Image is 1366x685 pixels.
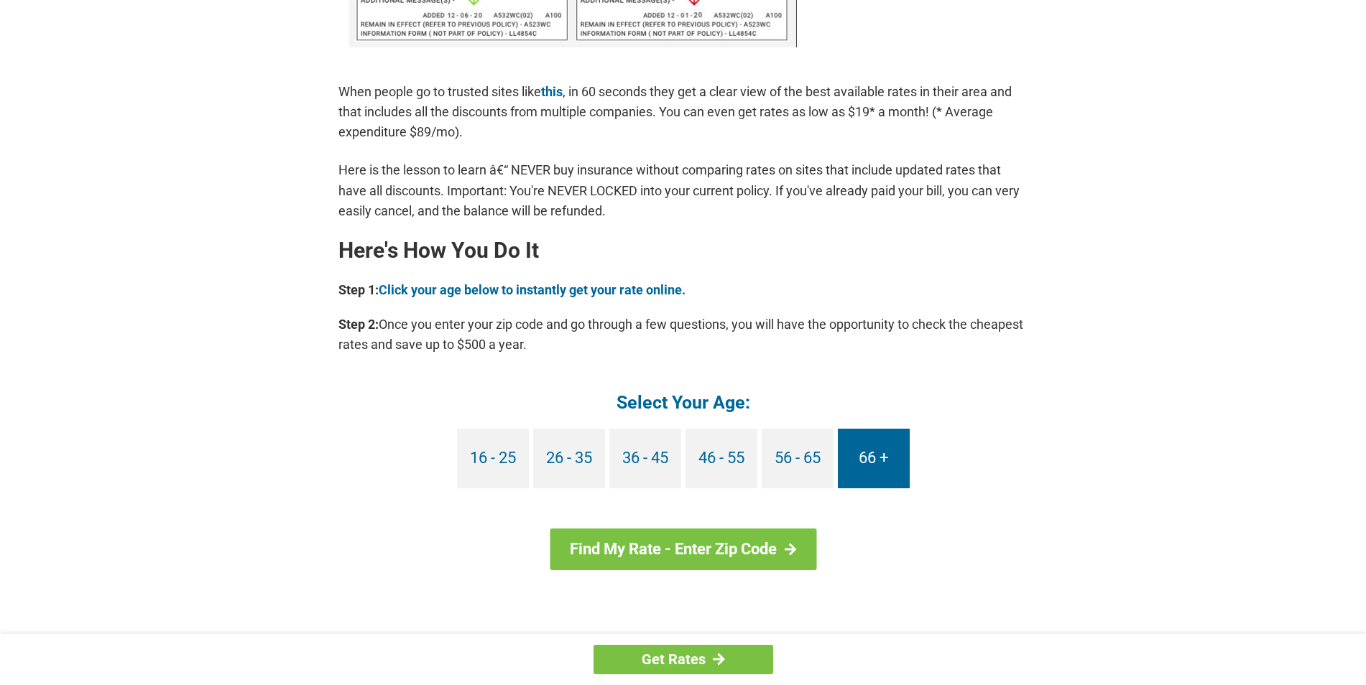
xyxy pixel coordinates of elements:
[686,429,757,488] a: 46 - 55
[338,282,379,297] b: Step 1:
[550,528,816,570] a: Find My Rate - Enter Zip Code
[338,314,1028,355] p: Once you enter your zip code and go through a few questions, you will have the opportunity to che...
[457,429,529,488] a: 16 - 25
[609,429,681,488] a: 36 - 45
[838,429,910,488] a: 66 +
[762,429,834,488] a: 56 - 65
[594,645,773,674] a: Get Rates
[541,84,563,99] a: this
[338,160,1028,220] p: Here is the lesson to learn â€“ NEVER buy insurance without comparing rates on sites that include...
[338,82,1028,142] p: When people go to trusted sites like , in 60 seconds they get a clear view of the best available ...
[379,282,686,297] a: Click your age below to instantly get your rate online.
[533,429,605,488] a: 26 - 35
[338,391,1028,414] h4: Select Your Age:
[338,239,1028,262] h2: Here's How You Do It
[338,317,379,332] b: Step 2:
